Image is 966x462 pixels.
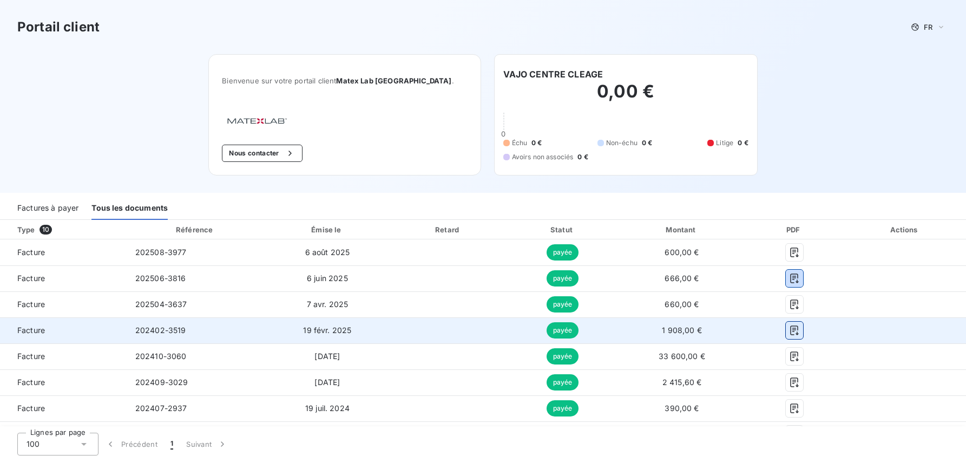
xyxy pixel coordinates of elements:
span: 202508-3977 [135,248,187,257]
div: Référence [176,225,213,234]
span: Facture [9,351,118,362]
span: FR [924,23,932,31]
span: 10 [40,225,52,235]
div: PDF [747,224,842,235]
span: 202410-3060 [135,352,187,361]
span: 19 févr. 2025 [303,326,351,335]
span: Facture [9,299,118,310]
span: payée [547,270,579,287]
span: payée [547,374,579,391]
span: Facture [9,377,118,388]
span: 0 € [531,138,542,148]
span: payée [547,322,579,339]
span: payée [547,348,579,365]
button: 1 [164,433,180,456]
div: Type [11,224,124,235]
div: Retard [392,224,504,235]
h2: 0,00 € [503,81,748,113]
span: 0 € [642,138,652,148]
button: Nous contacter [222,145,302,162]
span: Matex Lab [GEOGRAPHIC_DATA] [336,76,451,85]
span: 202407-2937 [135,404,187,413]
span: 202409-3029 [135,378,188,387]
span: Facture [9,403,118,414]
span: Litige [716,138,733,148]
img: Company logo [222,113,291,127]
span: 7 avr. 2025 [307,300,349,309]
button: Suivant [180,433,234,456]
span: payée [547,244,579,261]
span: 33 600,00 € [659,352,705,361]
span: payée [547,400,579,417]
span: Facture [9,247,118,258]
span: payée [547,296,579,313]
span: 390,00 € [665,404,699,413]
span: 202504-3637 [135,300,187,309]
span: [DATE] [314,378,340,387]
h6: VAJO CENTRE CLEAGE [503,68,603,81]
span: Non-échu [606,138,638,148]
span: 202402-3519 [135,326,186,335]
span: 660,00 € [665,300,699,309]
div: Émise le [267,224,389,235]
span: 666,00 € [665,274,699,283]
span: Échu [512,138,528,148]
span: 0 [501,129,505,138]
span: 6 août 2025 [305,248,350,257]
span: 1 [170,439,173,450]
div: Actions [846,224,964,235]
span: 2 415,60 € [662,378,702,387]
span: 6 juin 2025 [307,274,348,283]
span: 19 juil. 2024 [305,404,350,413]
div: Tous les documents [91,197,168,220]
h3: Portail client [17,17,100,37]
span: 202506-3816 [135,274,186,283]
div: Montant [621,224,742,235]
span: 600,00 € [665,248,699,257]
span: [DATE] [314,352,340,361]
span: 0 € [738,138,748,148]
span: Avoirs non associés [512,152,574,162]
span: Bienvenue sur votre portail client . [222,76,467,85]
span: 1 908,00 € [662,326,702,335]
span: 0 € [577,152,588,162]
button: Précédent [98,433,164,456]
div: Factures à payer [17,197,78,220]
span: 100 [27,439,40,450]
span: Facture [9,325,118,336]
div: Statut [508,224,617,235]
span: Facture [9,273,118,284]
